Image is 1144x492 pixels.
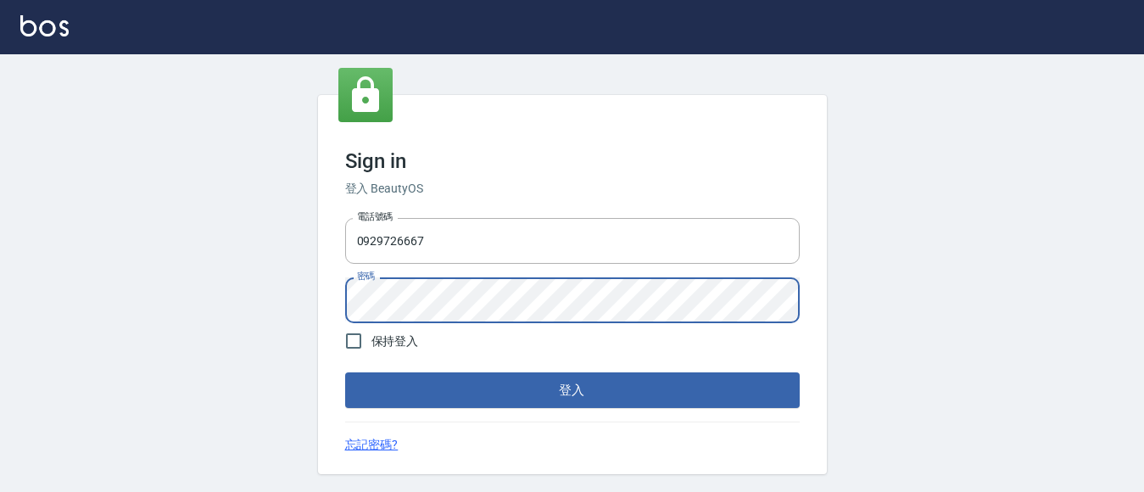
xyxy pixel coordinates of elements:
[345,436,399,454] a: 忘記密碼?
[345,149,800,173] h3: Sign in
[345,180,800,198] h6: 登入 BeautyOS
[371,333,419,350] span: 保持登入
[20,15,69,36] img: Logo
[357,210,393,223] label: 電話號碼
[357,270,375,282] label: 密碼
[345,372,800,408] button: 登入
